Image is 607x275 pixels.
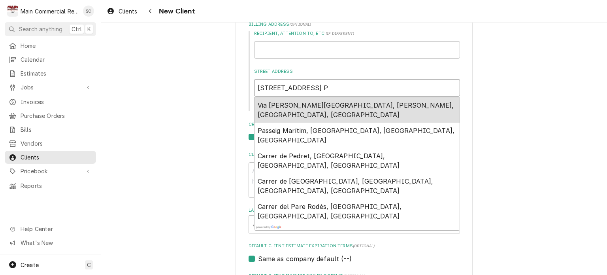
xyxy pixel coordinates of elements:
[5,53,96,66] a: Calendar
[254,30,460,59] div: Recipient, Attention To, etc.
[353,244,375,248] span: (optional)
[5,81,96,94] a: Go to Jobs
[83,6,94,17] div: Sharon Campbell's Avatar
[5,39,96,52] a: Home
[249,21,460,112] div: Billing Address
[104,5,140,18] a: Clients
[249,121,460,142] div: Credit Limit
[5,22,96,36] button: Search anythingCtrlK
[21,125,92,134] span: Bills
[258,152,400,169] span: Carrer de Pedret, [GEOGRAPHIC_DATA], [GEOGRAPHIC_DATA], [GEOGRAPHIC_DATA]
[258,254,352,264] label: Same as company default (--)
[249,243,460,249] label: Default Client Estimate Expiration Terms
[5,222,96,235] a: Go to Help Center
[256,226,281,229] img: powered_by_google_on_white_hdpi.png
[5,151,96,164] a: Clients
[21,42,92,50] span: Home
[5,95,96,108] a: Invoices
[254,68,460,112] div: Street Address
[289,22,311,27] span: ( optional )
[5,67,96,80] a: Estimates
[249,21,460,28] label: Billing Address
[258,127,455,144] span: Passeig Marítim, [GEOGRAPHIC_DATA], [GEOGRAPHIC_DATA], [GEOGRAPHIC_DATA]
[258,177,434,195] span: Carrer de [GEOGRAPHIC_DATA], [GEOGRAPHIC_DATA], [GEOGRAPHIC_DATA], [GEOGRAPHIC_DATA]
[21,153,92,161] span: Clients
[144,5,156,17] button: Navigate back
[254,68,460,75] label: Street Address
[21,182,92,190] span: Reports
[7,6,18,17] div: M
[5,137,96,150] a: Vendors
[21,7,79,15] div: Main Commercial Refrigeration Service
[5,123,96,136] a: Bills
[249,152,460,158] label: Client Notes
[249,152,460,198] div: Client Notes
[156,6,195,17] span: New Client
[87,261,91,269] span: C
[21,262,39,268] span: Create
[21,83,80,91] span: Jobs
[21,98,92,106] span: Invoices
[21,167,80,175] span: Pricebook
[21,55,92,64] span: Calendar
[5,109,96,122] a: Purchase Orders
[21,239,91,247] span: What's New
[21,112,92,120] span: Purchase Orders
[326,31,354,36] span: ( if different )
[87,25,91,33] span: K
[5,236,96,249] a: Go to What's New
[249,207,460,233] div: Labels
[258,101,454,119] span: Via [PERSON_NAME][GEOGRAPHIC_DATA], [PERSON_NAME], [GEOGRAPHIC_DATA], [GEOGRAPHIC_DATA]
[83,6,94,17] div: SC
[249,121,460,128] label: Credit Limit
[21,139,92,148] span: Vendors
[21,69,92,78] span: Estimates
[7,6,18,17] div: Main Commercial Refrigeration Service's Avatar
[5,179,96,192] a: Reports
[249,207,460,214] label: Labels
[119,7,137,15] span: Clients
[19,25,62,33] span: Search anything
[258,203,402,220] span: Carrer del Pare Rodés, [GEOGRAPHIC_DATA], [GEOGRAPHIC_DATA], [GEOGRAPHIC_DATA]
[21,225,91,233] span: Help Center
[254,30,460,37] label: Recipient, Attention To, etc.
[5,165,96,178] a: Go to Pricebook
[249,243,460,263] div: Default Client Estimate Expiration Terms
[72,25,82,33] span: Ctrl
